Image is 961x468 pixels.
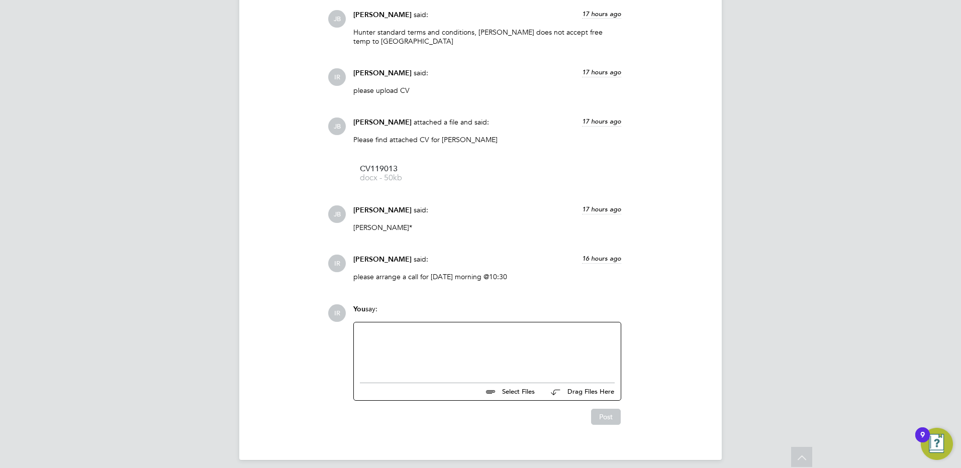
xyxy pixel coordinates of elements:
[328,10,346,28] span: JB
[353,86,621,95] p: please upload CV
[328,205,346,223] span: JB
[920,435,925,448] div: 9
[414,118,489,127] span: attached a file and said:
[328,68,346,86] span: IR
[360,174,440,182] span: docx - 50kb
[328,255,346,272] span: IR
[353,272,621,281] p: please arrange a call for [DATE] morning @10:30
[353,118,412,127] span: [PERSON_NAME]
[591,409,621,425] button: Post
[353,28,621,46] p: Hunter standard terms and conditions, [PERSON_NAME] does not accept free temp to [GEOGRAPHIC_DATA]
[328,118,346,135] span: JB
[543,382,615,403] button: Drag Files Here
[414,205,428,214] span: said:
[582,205,621,213] span: 17 hours ago
[582,254,621,263] span: 16 hours ago
[353,223,621,232] p: [PERSON_NAME]*
[921,428,953,460] button: Open Resource Center, 9 new notifications
[353,305,365,313] span: You
[353,255,412,264] span: [PERSON_NAME]
[353,206,412,214] span: [PERSON_NAME]
[582,68,621,76] span: 17 hours ago
[328,304,346,322] span: IR
[360,165,440,173] span: CV119013
[414,68,428,77] span: said:
[414,255,428,264] span: said:
[360,165,440,182] a: CV119013 docx - 50kb
[353,304,621,322] div: say:
[353,69,412,77] span: [PERSON_NAME]
[582,10,621,18] span: 17 hours ago
[353,11,412,19] span: [PERSON_NAME]
[353,135,621,144] p: Please find attached CV for [PERSON_NAME]
[414,10,428,19] span: said:
[582,117,621,126] span: 17 hours ago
